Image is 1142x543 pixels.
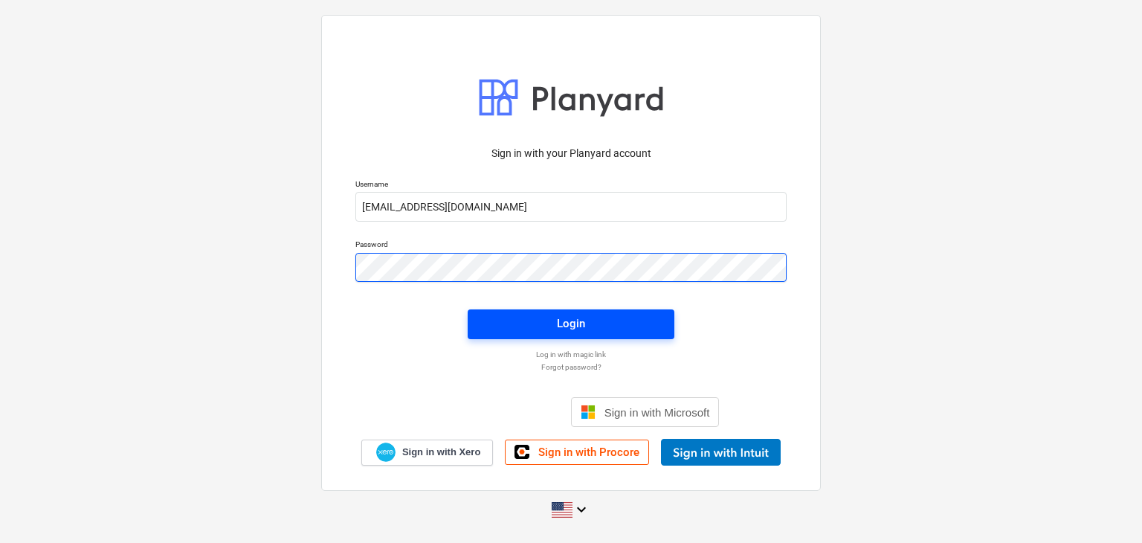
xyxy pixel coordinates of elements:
[355,192,787,222] input: Username
[1068,472,1142,543] iframe: Chat Widget
[348,362,794,372] a: Forgot password?
[604,406,710,419] span: Sign in with Microsoft
[505,440,649,465] a: Sign in with Procore
[361,440,494,466] a: Sign in with Xero
[416,396,567,428] iframe: Sign in with Google Button
[468,309,674,339] button: Login
[355,179,787,192] p: Username
[572,501,590,518] i: keyboard_arrow_down
[402,446,480,459] span: Sign in with Xero
[348,350,794,359] a: Log in with magic link
[538,446,639,459] span: Sign in with Procore
[376,443,396,463] img: Xero logo
[557,314,585,333] div: Login
[355,240,787,252] p: Password
[355,146,787,161] p: Sign in with your Planyard account
[581,405,596,420] img: Microsoft logo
